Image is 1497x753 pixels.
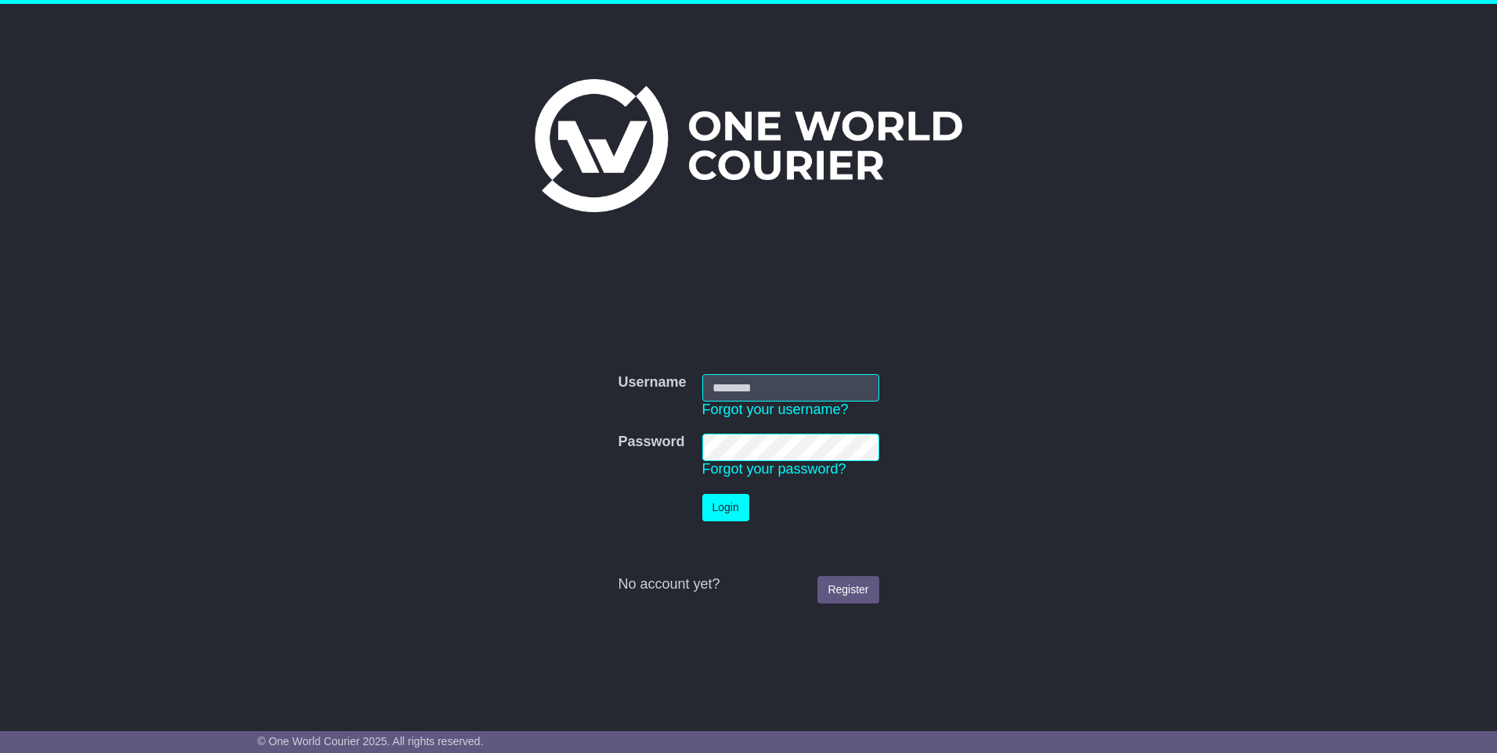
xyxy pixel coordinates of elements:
a: Forgot your password? [702,461,846,477]
label: Username [618,374,686,391]
a: Forgot your username? [702,402,849,417]
label: Password [618,434,684,451]
img: One World [535,79,962,212]
a: Register [817,576,878,603]
button: Login [702,494,749,521]
div: No account yet? [618,576,878,593]
span: © One World Courier 2025. All rights reserved. [258,735,484,748]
